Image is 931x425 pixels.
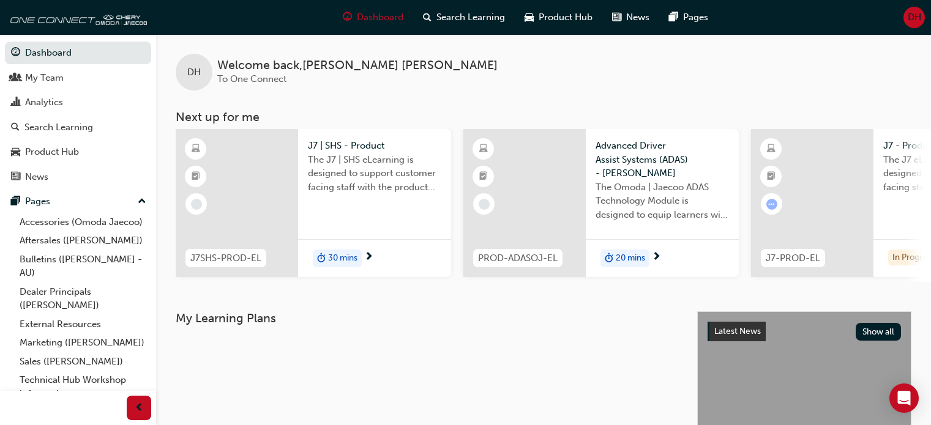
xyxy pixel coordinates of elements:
span: next-icon [652,252,661,263]
a: guage-iconDashboard [333,5,413,30]
div: Pages [25,194,50,209]
span: J7SHS-PROD-EL [190,251,261,265]
span: J7 | SHS - Product [308,139,441,153]
span: learningResourceType_ELEARNING-icon [192,141,200,157]
span: duration-icon [317,251,326,267]
span: 20 mins [616,251,645,265]
span: news-icon [612,10,621,25]
span: The Omoda | Jaecoo ADAS Technology Module is designed to equip learners with essential knowledge ... [596,180,729,222]
span: news-icon [11,172,20,183]
span: search-icon [11,122,20,133]
span: pages-icon [669,10,678,25]
span: Latest News [714,326,761,336]
span: 30 mins [328,251,357,265]
span: prev-icon [135,401,144,416]
a: News [5,166,151,188]
span: Search Learning [436,10,505,24]
span: DH [187,65,201,79]
span: pages-icon [11,196,20,207]
span: J7-PROD-EL [766,251,820,265]
a: Technical Hub Workshop information [15,371,151,403]
span: Welcome back , [PERSON_NAME] [PERSON_NAME] [217,59,498,73]
a: Aftersales ([PERSON_NAME]) [15,231,151,250]
a: pages-iconPages [659,5,718,30]
span: learningRecordVerb_ATTEMPT-icon [766,199,777,210]
div: Open Intercom Messenger [889,383,919,413]
a: J7SHS-PROD-ELJ7 | SHS - ProductThe J7 | SHS eLearning is designed to support customer facing staf... [176,129,451,277]
span: chart-icon [11,97,20,108]
a: Bulletins ([PERSON_NAME] - AU) [15,250,151,283]
span: To One Connect [217,73,286,84]
span: car-icon [525,10,534,25]
a: news-iconNews [602,5,659,30]
span: Advanced Driver Assist Systems (ADAS) - [PERSON_NAME] [596,139,729,180]
div: Search Learning [24,120,93,135]
a: Analytics [5,91,151,114]
button: Pages [5,190,151,213]
a: Sales ([PERSON_NAME]) [15,352,151,371]
span: News [626,10,649,24]
a: PROD-ADASOJ-ELAdvanced Driver Assist Systems (ADAS) - [PERSON_NAME]The Omoda | Jaecoo ADAS Techno... [463,129,739,277]
span: learningResourceType_ELEARNING-icon [767,141,776,157]
span: booktick-icon [767,169,776,185]
a: Search Learning [5,116,151,139]
span: learningResourceType_ELEARNING-icon [479,141,488,157]
span: people-icon [11,73,20,84]
a: Marketing ([PERSON_NAME]) [15,333,151,352]
img: oneconnect [6,5,147,29]
span: learningRecordVerb_NONE-icon [191,199,202,210]
div: Analytics [25,95,63,109]
span: guage-icon [11,48,20,59]
span: Product Hub [539,10,593,24]
span: next-icon [364,252,373,263]
a: car-iconProduct Hub [515,5,602,30]
a: My Team [5,67,151,89]
div: My Team [25,71,64,85]
span: guage-icon [343,10,352,25]
button: DashboardMy TeamAnalyticsSearch LearningProduct HubNews [5,39,151,190]
button: DH [903,7,925,28]
span: DH [908,10,921,24]
button: Show all [856,323,902,341]
span: booktick-icon [192,169,200,185]
a: search-iconSearch Learning [413,5,515,30]
span: PROD-ADASOJ-EL [478,251,558,265]
span: Dashboard [357,10,403,24]
a: Accessories (Omoda Jaecoo) [15,213,151,232]
a: Latest NewsShow all [708,322,901,341]
span: up-icon [138,194,146,210]
span: Pages [683,10,708,24]
span: booktick-icon [479,169,488,185]
a: Product Hub [5,141,151,163]
span: learningRecordVerb_NONE-icon [479,199,490,210]
span: car-icon [11,147,20,158]
h3: Next up for me [156,110,931,124]
h3: My Learning Plans [176,311,678,325]
a: Dashboard [5,42,151,64]
a: External Resources [15,315,151,334]
span: duration-icon [605,251,613,267]
span: search-icon [423,10,432,25]
div: News [25,170,48,184]
a: Dealer Principals ([PERSON_NAME]) [15,283,151,315]
span: The J7 | SHS eLearning is designed to support customer facing staff with the product and sales in... [308,153,441,194]
div: Product Hub [25,145,79,159]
